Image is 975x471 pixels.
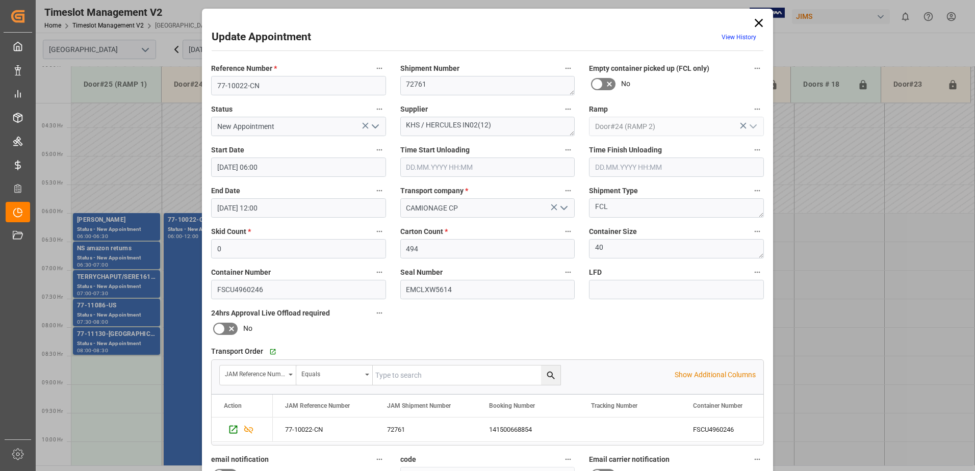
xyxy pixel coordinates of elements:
[373,365,560,385] input: Type to search
[224,402,242,409] div: Action
[373,184,386,197] button: End Date
[373,62,386,75] button: Reference Number *
[373,143,386,156] button: Start Date
[589,267,602,278] span: LFD
[589,158,764,177] input: DD.MM.YYYY HH:MM
[621,78,630,89] span: No
[211,145,244,155] span: Start Date
[589,198,764,218] textarea: FCL
[751,184,764,197] button: Shipment Type
[561,62,575,75] button: Shipment Number
[400,186,468,196] span: Transport company
[211,346,263,357] span: Transport Order
[373,306,386,320] button: 24hrs Approval Live Offload required
[211,63,277,74] span: Reference Number
[589,63,709,74] span: Empty container picked up (FCL only)
[211,186,240,196] span: End Date
[373,102,386,116] button: Status
[477,417,579,441] div: 141500668854
[561,453,575,466] button: code
[273,417,375,441] div: 77-10022-CN
[591,402,637,409] span: Tracking Number
[225,367,285,379] div: JAM Reference Number
[556,200,571,216] button: open menu
[589,117,764,136] input: Type to search/select
[301,367,362,379] div: Equals
[400,117,575,136] textarea: KHS / HERCULES IN02(12)
[722,34,756,41] a: View History
[211,226,251,237] span: Skid Count
[751,102,764,116] button: Ramp
[751,143,764,156] button: Time Finish Unloading
[561,102,575,116] button: Supplier
[220,365,296,385] button: open menu
[375,417,477,441] div: 72761
[212,417,273,442] div: Press SPACE to select this row.
[373,225,386,238] button: Skid Count *
[681,417,783,441] div: FSCU4960246
[400,63,459,74] span: Shipment Number
[561,143,575,156] button: Time Start Unloading
[296,365,373,385] button: open menu
[367,119,382,135] button: open menu
[211,158,386,177] input: DD.MM.YYYY HH:MM
[561,184,575,197] button: Transport company *
[400,104,428,115] span: Supplier
[589,186,638,196] span: Shipment Type
[212,29,311,45] h2: Update Appointment
[745,119,760,135] button: open menu
[285,402,350,409] span: JAM Reference Number
[400,226,448,237] span: Carton Count
[243,323,252,334] span: No
[400,76,575,95] textarea: 72761
[489,402,535,409] span: Booking Number
[589,226,637,237] span: Container Size
[751,62,764,75] button: Empty container picked up (FCL only)
[751,266,764,279] button: LFD
[589,145,662,155] span: Time Finish Unloading
[211,308,330,319] span: 24hrs Approval Live Offload required
[373,266,386,279] button: Container Number
[400,454,416,465] span: code
[211,454,269,465] span: email notification
[400,158,575,177] input: DD.MM.YYYY HH:MM
[589,104,608,115] span: Ramp
[751,453,764,466] button: Email carrier notification
[589,454,670,465] span: Email carrier notification
[751,225,764,238] button: Container Size
[373,453,386,466] button: email notification
[400,267,443,278] span: Seal Number
[211,267,271,278] span: Container Number
[675,370,756,380] p: Show Additional Columns
[387,402,451,409] span: JAM Shipment Number
[589,239,764,258] textarea: 40
[211,198,386,218] input: DD.MM.YYYY HH:MM
[211,117,386,136] input: Type to search/select
[541,365,560,385] button: search button
[400,145,470,155] span: Time Start Unloading
[211,104,233,115] span: Status
[561,266,575,279] button: Seal Number
[561,225,575,238] button: Carton Count *
[693,402,742,409] span: Container Number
